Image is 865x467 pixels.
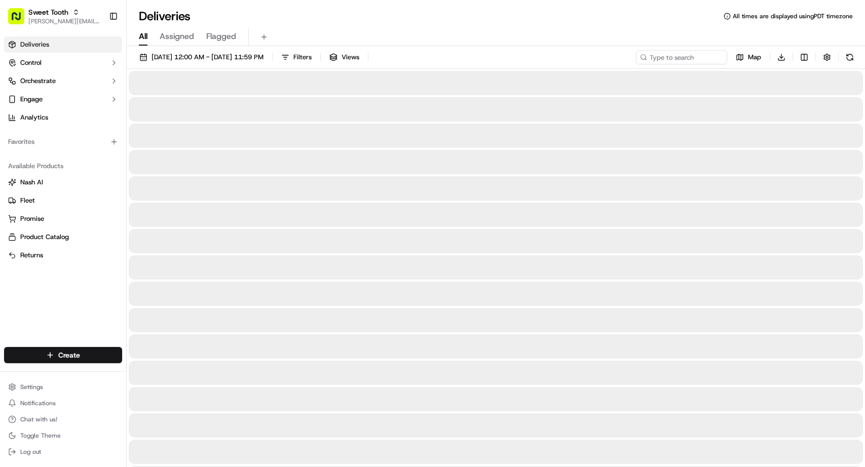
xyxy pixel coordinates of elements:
button: Notifications [4,396,122,410]
span: Fleet [20,196,35,205]
button: Views [325,50,364,64]
span: Returns [20,251,43,260]
button: Create [4,347,122,363]
h1: Deliveries [139,8,191,24]
div: Favorites [4,134,122,150]
input: Type to search [636,50,727,64]
a: Returns [8,251,118,260]
span: All [139,30,147,43]
button: Filters [277,50,316,64]
button: Refresh [843,50,857,64]
span: Deliveries [20,40,49,49]
div: Available Products [4,158,122,174]
span: All times are displayed using PDT timezone [733,12,853,20]
span: Flagged [206,30,236,43]
span: Engage [20,95,43,104]
span: Nash AI [20,178,43,187]
button: Engage [4,91,122,107]
span: Create [58,350,80,360]
span: Settings [20,383,43,391]
span: Chat with us! [20,415,57,423]
a: Product Catalog [8,232,118,242]
button: Control [4,55,122,71]
span: Promise [20,214,44,223]
button: Log out [4,445,122,459]
span: Orchestrate [20,76,56,86]
button: Sweet Tooth[PERSON_NAME][EMAIL_ADDRESS][DOMAIN_NAME] [4,4,105,28]
button: Product Catalog [4,229,122,245]
a: Fleet [8,196,118,205]
a: Promise [8,214,118,223]
button: [DATE] 12:00 AM - [DATE] 11:59 PM [135,50,268,64]
span: [DATE] 12:00 AM - [DATE] 11:59 PM [152,53,264,62]
span: Filters [293,53,312,62]
button: Orchestrate [4,73,122,89]
a: Deliveries [4,36,122,53]
span: Control [20,58,42,67]
button: Fleet [4,192,122,209]
button: Toggle Theme [4,429,122,443]
span: Toggle Theme [20,432,61,440]
span: Map [748,53,761,62]
button: Returns [4,247,122,263]
a: Analytics [4,109,122,126]
button: Settings [4,380,122,394]
button: Chat with us! [4,412,122,426]
button: Promise [4,211,122,227]
a: Nash AI [8,178,118,187]
span: Views [342,53,359,62]
button: Sweet Tooth [28,7,68,17]
span: Product Catalog [20,232,69,242]
button: Map [731,50,766,64]
span: Analytics [20,113,48,122]
span: Assigned [160,30,194,43]
span: Notifications [20,399,56,407]
button: [PERSON_NAME][EMAIL_ADDRESS][DOMAIN_NAME] [28,17,101,25]
button: Nash AI [4,174,122,190]
span: Log out [20,448,41,456]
